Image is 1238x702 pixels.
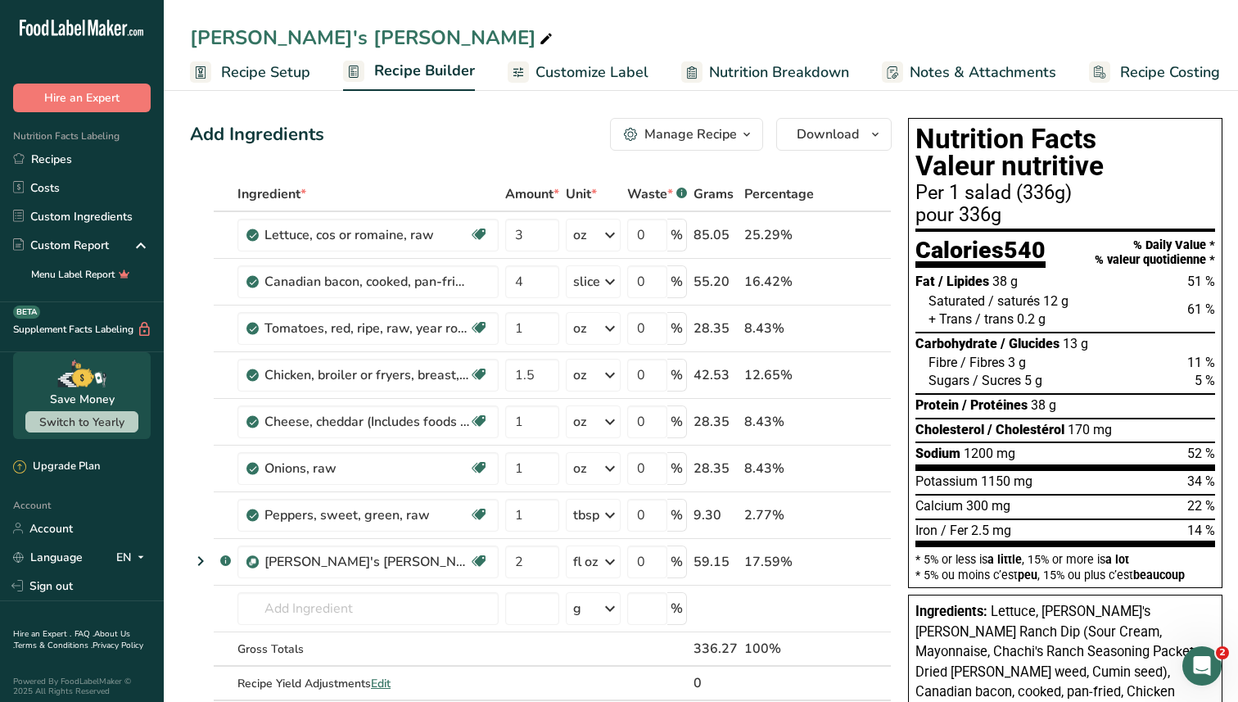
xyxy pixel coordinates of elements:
span: 12 g [1043,293,1069,309]
div: oz [573,459,586,478]
span: a little [987,553,1022,566]
span: / Sucres [973,373,1021,388]
span: 170 mg [1068,422,1112,437]
span: 2.5 mg [971,523,1011,538]
a: FAQ . [75,628,94,640]
div: EN [116,547,151,567]
span: Recipe Builder [374,60,475,82]
span: Amount [505,184,559,204]
span: 2 [1216,646,1229,659]
div: 55.20 [694,272,738,292]
div: oz [573,225,586,245]
span: 38 g [1031,397,1056,413]
span: Ingredient [237,184,306,204]
span: 1200 mg [964,446,1015,461]
div: % Daily Value * % valeur quotidienne * [1095,238,1215,267]
div: fl oz [573,552,598,572]
div: Chicken, broiler or fryers, breast, skinless, boneless, meat only, cooked, grilled [264,365,469,385]
section: * 5% or less is , 15% or more is [915,547,1215,581]
span: / Cholestérol [987,422,1064,437]
div: 100% [744,639,814,659]
span: beaucoup [1133,568,1185,582]
div: Gross Totals [237,641,499,658]
span: 34 % [1187,473,1215,489]
div: slice [573,272,600,292]
span: / Lipides [938,274,989,289]
a: Recipe Costing [1089,54,1220,91]
span: 5 g [1024,373,1042,388]
span: 5 % [1195,373,1215,388]
a: Notes & Attachments [882,54,1056,91]
div: oz [573,412,586,432]
div: 9.30 [694,505,738,525]
div: pour 336g [915,206,1215,225]
span: / Fibres [960,355,1005,370]
span: Saturated [929,293,985,309]
span: 52 % [1187,446,1215,461]
span: a lot [1105,553,1129,566]
div: Tomatoes, red, ripe, raw, year round average [264,319,469,338]
span: / Fer [941,523,968,538]
span: Notes & Attachments [910,61,1056,84]
div: Custom Report [13,237,109,254]
div: g [573,599,581,618]
div: 336.27 [694,639,738,659]
span: Grams [694,184,734,204]
a: Customize Label [508,54,648,91]
span: 51 % [1187,274,1215,289]
iframe: Intercom live chat [1182,646,1222,686]
div: Per 1 salad (336g) [915,183,1215,203]
div: Save Money [50,391,115,408]
span: 14 % [1187,523,1215,538]
div: 16.42% [744,272,814,292]
span: Calcium [915,498,963,514]
div: 0 [694,673,738,693]
span: Cholesterol [915,422,984,437]
span: Iron [915,523,938,538]
span: Recipe Costing [1120,61,1220,84]
span: / saturés [988,293,1040,309]
div: 59.15 [694,552,738,572]
div: Cheese, cheddar (Includes foods for USDA's Food Distribution Program) [264,412,469,432]
span: Edit [371,676,391,691]
div: Add Ingredients [190,121,324,148]
div: Lettuce, cos or romaine, raw [264,225,469,245]
a: Terms & Conditions . [14,640,93,651]
span: 3 g [1008,355,1026,370]
div: 42.53 [694,365,738,385]
span: Download [797,125,859,144]
div: Waste [627,184,687,204]
span: 0.2 g [1017,311,1046,327]
div: 2.77% [744,505,814,525]
div: [PERSON_NAME]'s [PERSON_NAME] [190,23,556,52]
div: 28.35 [694,319,738,338]
div: 8.43% [744,319,814,338]
span: Protein [915,397,959,413]
div: 28.35 [694,412,738,432]
span: Percentage [744,184,814,204]
div: 8.43% [744,459,814,478]
a: About Us . [13,628,130,651]
a: Privacy Policy [93,640,143,651]
div: Upgrade Plan [13,459,100,475]
div: * 5% ou moins c’est , 15% ou plus c’est [915,569,1215,581]
div: 12.65% [744,365,814,385]
a: Nutrition Breakdown [681,54,849,91]
h1: Nutrition Facts Valeur nutritive [915,125,1215,180]
span: peu [1018,568,1037,582]
span: Carbohydrate [915,336,997,351]
div: Onions, raw [264,459,469,478]
div: oz [573,365,586,385]
span: 1150 mg [981,473,1032,489]
img: Sub Recipe [246,556,259,568]
a: Recipe Builder [343,52,475,92]
button: Download [776,118,892,151]
div: 17.59% [744,552,814,572]
div: [PERSON_NAME]'s [PERSON_NAME] Ranch Dip [264,552,469,572]
span: 11 % [1187,355,1215,370]
div: Canadian bacon, cooked, pan-fried [264,272,469,292]
div: Calories [915,238,1046,269]
span: Ingredients: [915,604,987,619]
button: Manage Recipe [610,118,763,151]
span: Fat [915,274,935,289]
